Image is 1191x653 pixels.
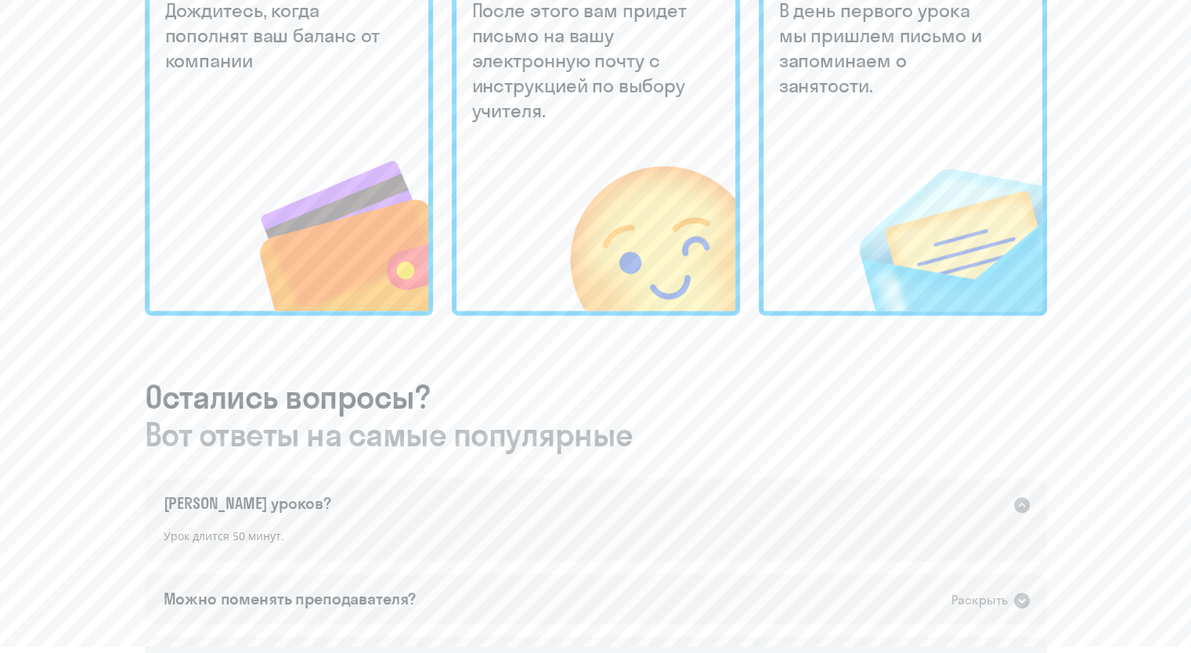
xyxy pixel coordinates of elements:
[505,100,735,311] img: подмигивание
[951,592,1008,608] font: Раскрыть
[200,100,428,311] img: кошелек
[145,377,431,417] font: Остались вопросы?
[164,493,331,513] font: [PERSON_NAME] уроков?
[164,529,284,543] font: Урок длится 50 минут.
[810,100,1042,311] img: письмо
[164,589,417,608] font: Можно поменять преподавателя?
[145,415,633,454] font: Вот ответы на самые популярные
